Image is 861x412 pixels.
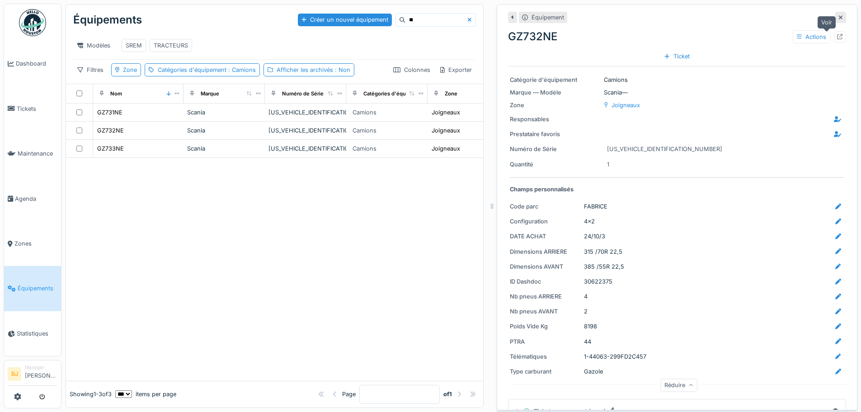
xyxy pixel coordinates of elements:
[15,194,57,203] span: Agenda
[4,176,61,221] a: Agenda
[532,13,564,22] div: Équipement
[70,390,112,398] div: Showing 1 - 3 of 3
[353,126,376,135] div: Camions
[584,322,597,331] div: 8198
[584,262,624,271] div: 385 /55R 22,5
[793,30,830,43] div: Actions
[612,101,640,109] div: Joigneaux
[510,160,600,169] div: Quantité
[584,337,591,346] div: 44
[8,364,57,386] a: BJ Manager[PERSON_NAME]
[187,126,261,135] div: Scania
[19,9,46,36] img: Badge_color-CXgf-gQk.svg
[584,277,612,286] div: 30622375
[17,329,57,338] span: Statistiques
[97,126,124,135] div: GZ732NE
[268,108,343,117] div: [US_VEHICLE_IDENTIFICATION_NUMBER]
[510,115,580,123] div: Responsables
[510,217,580,226] div: Configuration
[661,50,693,62] div: Ticket
[25,364,57,371] div: Manager
[510,88,844,97] div: Scania —
[353,144,376,153] div: Camions
[510,101,600,109] div: Zone
[73,8,142,32] div: Équipements
[25,364,57,384] li: [PERSON_NAME]
[16,59,57,68] span: Dashboard
[18,284,57,293] span: Équipements
[126,41,142,50] div: SREM
[445,90,457,98] div: Zone
[187,144,261,153] div: Scania
[510,322,580,331] div: Poids Vide Kg
[510,185,574,194] strong: Champs personnalisés
[510,352,580,361] div: Télématiques
[443,390,452,398] strong: of 1
[363,90,426,98] div: Catégories d'équipement
[73,39,114,52] div: Modèles
[432,108,460,117] div: Joigneaux
[818,16,836,28] div: Voir
[510,76,844,84] div: Camions
[277,66,350,74] div: Afficher les archivés
[18,149,57,158] span: Maintenance
[123,66,137,74] div: Zone
[201,90,219,98] div: Marque
[268,126,343,135] div: [US_VEHICLE_IDENTIFICATION_NUMBER]
[660,379,697,392] div: Réduire
[510,277,580,286] div: ID Dashdoc
[4,221,61,266] a: Zones
[115,390,176,398] div: items per page
[97,144,124,153] div: GZ733NE
[584,307,588,316] div: 2
[607,160,609,169] div: 1
[432,126,460,135] div: Joigneaux
[510,262,580,271] div: Dimensions AVANT
[584,292,588,301] div: 4
[510,292,580,301] div: Nb pneus ARRIERE
[226,66,256,73] span: : Camions
[14,239,57,248] span: Zones
[584,247,622,256] div: 315 /70R 22,5
[298,14,392,26] div: Créer un nouvel équipement
[510,367,580,376] div: Type carburant
[158,66,256,74] div: Catégories d'équipement
[73,63,108,76] div: Filtres
[436,63,476,76] div: Exporter
[510,337,580,346] div: PTRA
[584,202,607,211] div: FABRICE
[584,217,595,226] div: 4x2
[584,232,605,241] div: 24/10/3
[584,367,603,376] div: Gazole
[4,86,61,131] a: Tickets
[510,247,580,256] div: Dimensions ARRIERE
[4,131,61,176] a: Maintenance
[510,130,580,138] div: Prestataire favoris
[510,202,580,211] div: Code parc
[4,41,61,86] a: Dashboard
[4,266,61,311] a: Équipements
[187,108,261,117] div: Scania
[4,311,61,356] a: Statistiques
[510,88,600,97] div: Marque — Modèle
[510,232,580,241] div: DATE ACHAT
[268,144,343,153] div: [US_VEHICLE_IDENTIFICATION_NUMBER]
[510,307,580,316] div: Nb pneus AVANT
[154,41,188,50] div: TRACTEURS
[17,104,57,113] span: Tickets
[8,367,21,381] li: BJ
[510,76,600,84] div: Catégorie d'équipement
[510,145,600,153] div: Numéro de Série
[389,63,434,76] div: Colonnes
[97,108,122,117] div: GZ731NE
[353,108,376,117] div: Camions
[333,66,350,73] span: : Non
[584,352,646,361] div: 1-44063-299FD2C457
[607,145,722,153] div: [US_VEHICLE_IDENTIFICATION_NUMBER]
[432,144,460,153] div: Joigneaux
[110,90,122,98] div: Nom
[508,28,846,45] div: GZ732NE
[282,90,324,98] div: Numéro de Série
[342,390,356,398] div: Page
